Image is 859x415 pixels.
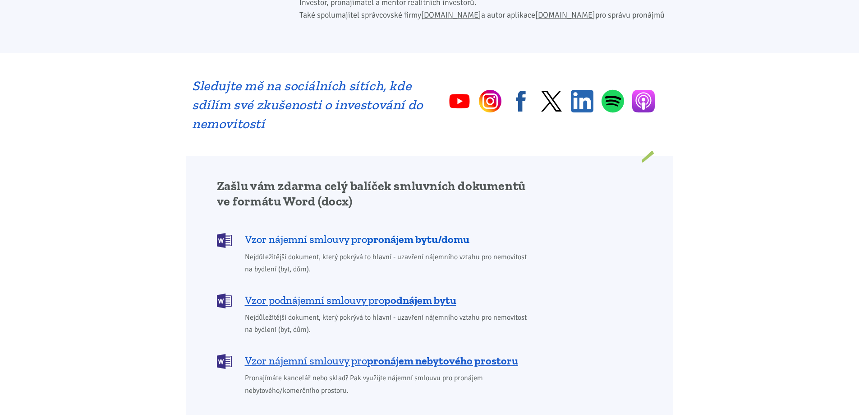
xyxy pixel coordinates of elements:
img: DOCX (Word) [217,294,232,308]
span: Vzor nájemní smlouvy pro [245,232,469,247]
h2: Sledujte mě na sociálních sítích, kde sdílím své zkušenosti o investování do nemovitostí [192,76,423,133]
a: Facebook [510,90,532,112]
a: Apple Podcasts [632,90,655,112]
a: Instagram [479,90,501,112]
a: Twitter [540,90,563,112]
a: Spotify [602,89,624,113]
span: Vzor podnájemní smlouvy pro [245,293,456,308]
b: pronájem nebytového prostoru [367,354,518,367]
a: Vzor podnájemní smlouvy propodnájem bytu [217,293,533,308]
img: DOCX (Word) [217,354,232,369]
b: podnájem bytu [384,294,456,307]
a: [DOMAIN_NAME] [421,10,481,20]
a: [DOMAIN_NAME] [535,10,595,20]
span: Pronajímáte kancelář nebo sklad? Pak využijte nájemní smlouvu pro pronájem nebytového/komerčního ... [245,372,533,396]
h2: Zašlu vám zdarma celý balíček smluvních dokumentů ve formátu Word (docx) [217,178,533,209]
a: YouTube [448,90,471,112]
a: Vzor nájemní smlouvy propronájem bytu/domu [217,232,533,247]
b: pronájem bytu/domu [367,233,469,246]
span: Nejdůležitější dokument, který pokrývá to hlavní - uzavření nájemního vztahu pro nemovitost na by... [245,251,533,275]
img: DOCX (Word) [217,233,232,248]
a: Linkedin [571,90,593,112]
span: Nejdůležitější dokument, který pokrývá to hlavní - uzavření nájemního vztahu pro nemovitost na by... [245,312,533,336]
a: Vzor nájemní smlouvy propronájem nebytového prostoru [217,353,533,368]
span: Vzor nájemní smlouvy pro [245,354,518,368]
